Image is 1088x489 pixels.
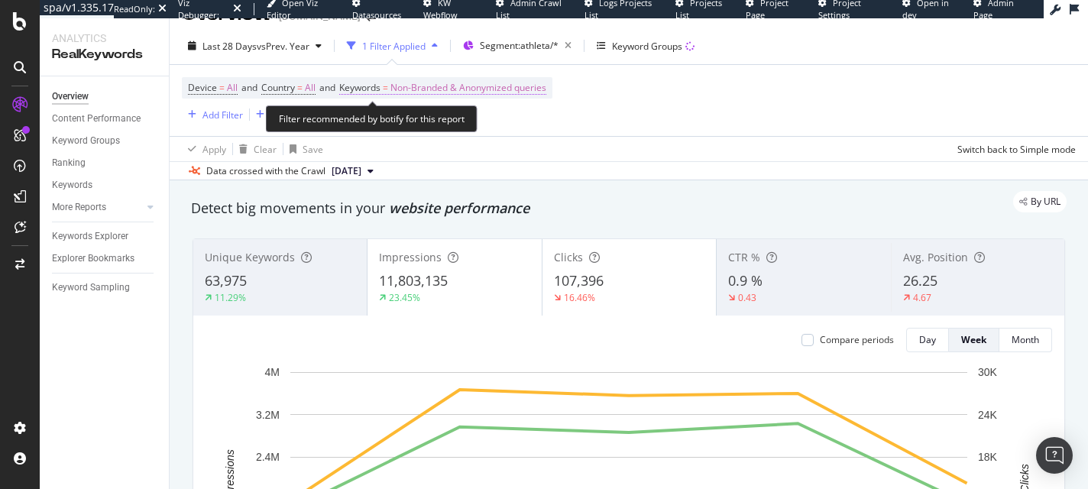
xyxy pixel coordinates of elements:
[205,250,295,264] span: Unique Keywords
[352,9,401,21] span: Datasources
[1036,437,1073,474] div: Open Intercom Messenger
[999,328,1052,352] button: Month
[325,162,380,180] button: [DATE]
[319,81,335,94] span: and
[52,111,141,127] div: Content Performance
[233,137,277,161] button: Clear
[480,39,559,52] span: Segment: athleta/*
[219,81,225,94] span: =
[250,105,340,124] button: Add Filter Group
[554,250,583,264] span: Clicks
[52,89,89,105] div: Overview
[182,34,328,58] button: Last 28 DaysvsPrev. Year
[738,291,756,304] div: 0.43
[52,177,92,193] div: Keywords
[978,409,998,421] text: 24K
[52,89,158,105] a: Overview
[52,31,157,46] div: Analytics
[949,328,999,352] button: Week
[182,137,226,161] button: Apply
[52,133,120,149] div: Keyword Groups
[332,164,361,178] span: 2025 Aug. 6th
[978,451,998,463] text: 18K
[52,280,158,296] a: Keyword Sampling
[52,133,158,149] a: Keyword Groups
[227,77,238,99] span: All
[820,333,894,346] div: Compare periods
[52,46,157,63] div: RealKeywords
[564,291,595,304] div: 16.46%
[591,34,701,58] button: Keyword Groups
[205,271,247,290] span: 63,975
[379,250,442,264] span: Impressions
[261,81,295,94] span: Country
[202,143,226,156] div: Apply
[1013,191,1067,212] div: legacy label
[52,155,86,171] div: Ranking
[256,451,280,463] text: 2.4M
[114,3,155,15] div: ReadOnly:
[612,40,682,53] div: Keyword Groups
[390,77,546,99] span: Non-Branded & Anonymized queries
[206,164,325,178] div: Data crossed with the Crawl
[303,143,323,156] div: Save
[339,81,380,94] span: Keywords
[297,81,303,94] span: =
[52,251,158,267] a: Explorer Bookmarks
[254,143,277,156] div: Clear
[52,251,134,267] div: Explorer Bookmarks
[52,228,128,244] div: Keywords Explorer
[389,291,420,304] div: 23.45%
[728,271,763,290] span: 0.9 %
[1031,197,1060,206] span: By URL
[383,81,388,94] span: =
[554,271,604,290] span: 107,396
[188,81,217,94] span: Device
[52,280,130,296] div: Keyword Sampling
[728,250,760,264] span: CTR %
[457,34,578,58] button: Segment:athleta/*
[341,34,444,58] button: 1 Filter Applied
[951,137,1076,161] button: Switch back to Simple mode
[362,40,426,53] div: 1 Filter Applied
[266,105,478,132] div: Filter recommended by botify for this report
[257,40,309,53] span: vs Prev. Year
[283,137,323,161] button: Save
[961,333,986,346] div: Week
[52,177,158,193] a: Keywords
[202,108,243,121] div: Add Filter
[52,228,158,244] a: Keywords Explorer
[52,199,106,215] div: More Reports
[978,366,998,378] text: 30K
[52,111,158,127] a: Content Performance
[903,271,937,290] span: 26.25
[903,250,968,264] span: Avg. Position
[215,291,246,304] div: 11.29%
[1012,333,1039,346] div: Month
[906,328,949,352] button: Day
[913,291,931,304] div: 4.67
[919,333,936,346] div: Day
[379,271,448,290] span: 11,803,135
[202,40,257,53] span: Last 28 Days
[241,81,257,94] span: and
[182,105,243,124] button: Add Filter
[305,77,316,99] span: All
[957,143,1076,156] div: Switch back to Simple mode
[256,409,280,421] text: 3.2M
[52,155,158,171] a: Ranking
[265,366,280,378] text: 4M
[52,199,143,215] a: More Reports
